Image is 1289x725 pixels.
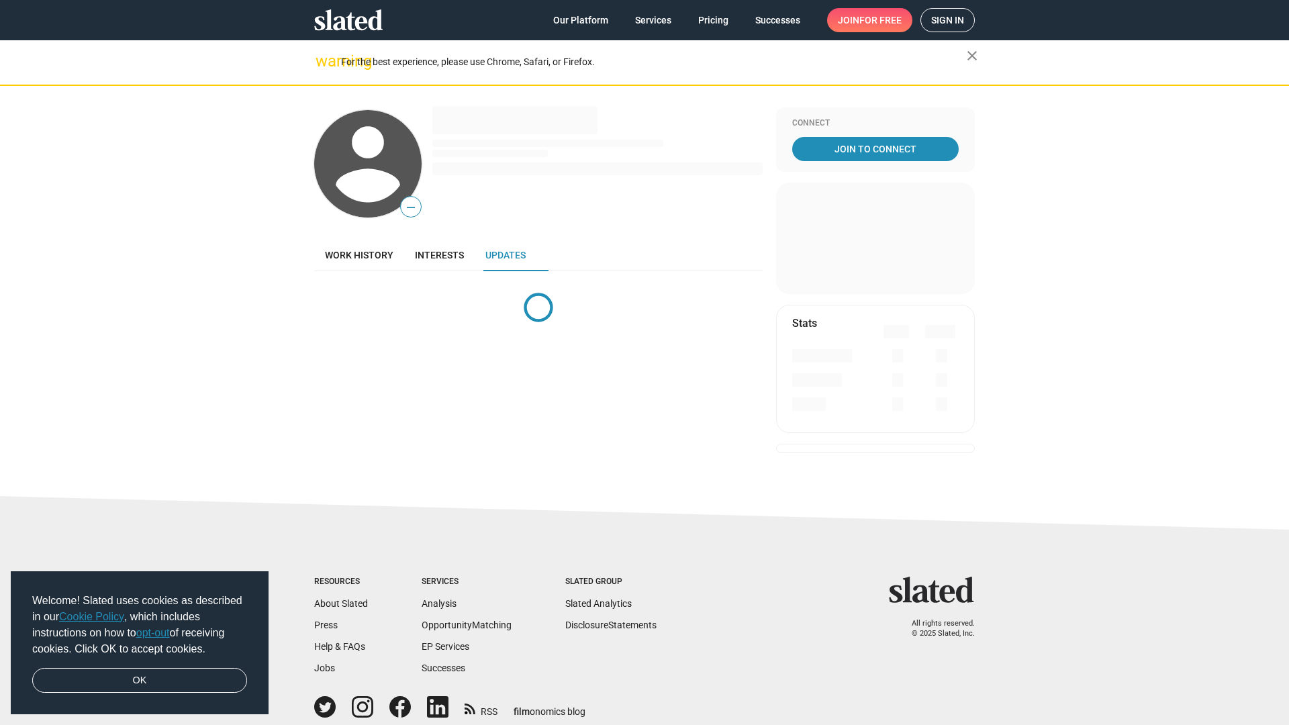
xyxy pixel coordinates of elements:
span: Updates [485,250,526,260]
div: Resources [314,577,368,587]
a: Help & FAQs [314,641,365,652]
span: Sign in [931,9,964,32]
div: Slated Group [565,577,657,587]
span: Join To Connect [795,137,956,161]
div: Connect [792,118,959,129]
a: Cookie Policy [59,611,124,622]
span: Our Platform [553,8,608,32]
span: Pricing [698,8,728,32]
a: Slated Analytics [565,598,632,609]
div: Services [422,577,512,587]
a: EP Services [422,641,469,652]
span: for free [859,8,902,32]
a: Successes [745,8,811,32]
a: Our Platform [542,8,619,32]
mat-icon: warning [316,53,332,69]
a: opt-out [136,627,170,638]
a: Work history [314,239,404,271]
span: Work history [325,250,393,260]
a: DisclosureStatements [565,620,657,630]
a: Press [314,620,338,630]
mat-card-title: Stats [792,316,817,330]
a: Joinfor free [827,8,912,32]
a: Jobs [314,663,335,673]
a: RSS [465,697,497,718]
p: All rights reserved. © 2025 Slated, Inc. [898,619,975,638]
a: Sign in [920,8,975,32]
span: Successes [755,8,800,32]
span: Interests [415,250,464,260]
a: Analysis [422,598,457,609]
a: filmonomics blog [514,695,585,718]
mat-icon: close [964,48,980,64]
a: Join To Connect [792,137,959,161]
a: Successes [422,663,465,673]
a: Interests [404,239,475,271]
a: OpportunityMatching [422,620,512,630]
a: Updates [475,239,536,271]
div: cookieconsent [11,571,269,715]
a: Services [624,8,682,32]
span: Services [635,8,671,32]
div: For the best experience, please use Chrome, Safari, or Firefox. [341,53,967,71]
span: film [514,706,530,717]
a: About Slated [314,598,368,609]
span: Welcome! Slated uses cookies as described in our , which includes instructions on how to of recei... [32,593,247,657]
span: — [401,199,421,216]
a: dismiss cookie message [32,668,247,693]
a: Pricing [687,8,739,32]
span: Join [838,8,902,32]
